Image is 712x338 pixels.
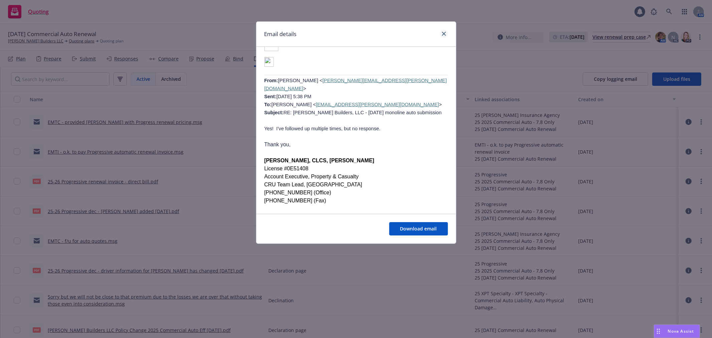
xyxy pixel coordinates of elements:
[264,30,297,38] h1: Email details
[440,30,448,38] a: close
[389,222,448,235] button: Download email
[668,328,694,334] span: Nova Assist
[264,166,309,171] span: License #0E51408
[264,174,359,179] span: Account Executive, Property & Casualty
[654,325,663,338] div: Drag to move
[264,78,447,115] span: [PERSON_NAME] < > [DATE] 5:38 PM [PERSON_NAME] < > RE: [PERSON_NAME] Builders, LLC - [DATE] monol...
[264,102,272,107] b: To:
[654,325,700,338] button: Nova Assist
[264,158,375,163] span: [PERSON_NAME], CLCS, [PERSON_NAME]
[264,126,381,131] span: Yes! I’ve followed up multiple times, but no response.
[264,198,326,203] span: [PHONE_NUMBER] (Fax)
[264,57,274,67] img: image007.png@01DC0B99.BD871280
[264,182,362,187] span: CRU Team Lead, [GEOGRAPHIC_DATA]
[264,94,277,99] b: Sent:
[264,190,331,195] span: [PHONE_NUMBER] (Office)
[400,225,437,232] span: Download email
[264,110,284,115] b: Subject:
[264,142,291,147] span: Thank you,
[264,78,278,83] span: From:
[316,102,439,107] a: [EMAIL_ADDRESS][PERSON_NAME][DOMAIN_NAME]
[264,78,447,91] a: [PERSON_NAME][EMAIL_ADDRESS][PERSON_NAME][DOMAIN_NAME]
